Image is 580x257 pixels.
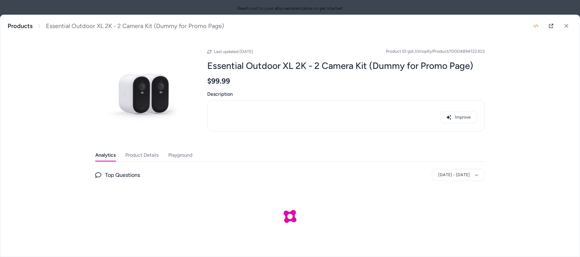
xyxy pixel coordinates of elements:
[207,60,485,72] h2: Essential Outdoor XL 2K - 2 Camera Kit (Dummy for Promo Page)
[95,149,116,161] button: Analytics
[46,22,224,30] span: Essential Outdoor XL 2K - 2 Camera Kit (Dummy for Promo Page)
[386,48,485,55] span: Product ID: gid://shopify/Product/10004894122303
[95,44,193,142] img: e2-XL-2cam-w.png
[125,149,159,161] button: Product Details
[207,77,230,86] span: $99.99
[207,91,485,98] span: Description
[440,112,477,123] button: Improve
[214,49,253,54] span: Last updated [DATE]
[168,149,192,161] button: Playground
[8,22,33,30] a: Products
[105,171,140,179] span: Top Questions
[432,169,485,181] button: [DATE] - [DATE]
[8,22,224,30] nav: breadcrumb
